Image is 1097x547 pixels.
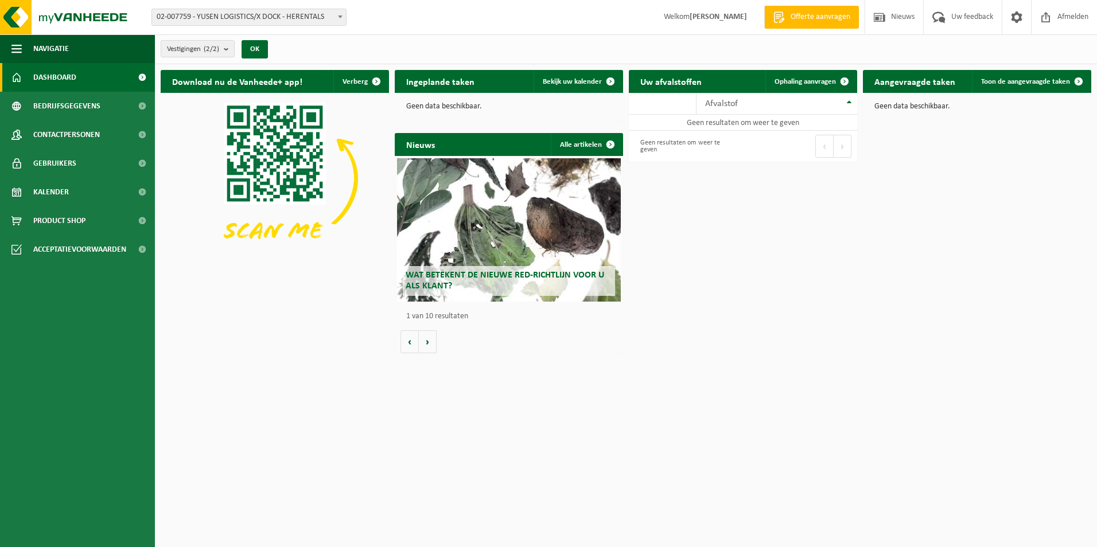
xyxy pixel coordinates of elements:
span: Acceptatievoorwaarden [33,235,126,264]
span: Kalender [33,178,69,206]
span: 02-007759 - YUSEN LOGISTICS/X DOCK - HERENTALS [151,9,347,26]
span: Bekijk uw kalender [543,78,602,85]
a: Ophaling aanvragen [765,70,856,93]
span: Vestigingen [167,41,219,58]
h2: Download nu de Vanheede+ app! [161,70,314,92]
a: Wat betekent de nieuwe RED-richtlijn voor u als klant? [397,158,621,302]
button: OK [242,40,268,58]
button: Verberg [333,70,388,93]
span: Ophaling aanvragen [775,78,836,85]
span: Afvalstof [705,99,738,108]
span: Wat betekent de nieuwe RED-richtlijn voor u als klant? [406,271,604,291]
button: Previous [815,135,834,158]
span: Product Shop [33,206,85,235]
h2: Ingeplande taken [395,70,486,92]
button: Next [834,135,851,158]
h2: Aangevraagde taken [863,70,967,92]
h2: Uw afvalstoffen [629,70,713,92]
button: Volgende [419,330,437,353]
img: Download de VHEPlus App [161,93,389,264]
span: Toon de aangevraagde taken [981,78,1070,85]
p: 1 van 10 resultaten [406,312,617,321]
span: Gebruikers [33,149,76,178]
a: Bekijk uw kalender [534,70,622,93]
a: Alle artikelen [551,133,622,156]
strong: [PERSON_NAME] [690,13,747,21]
a: Toon de aangevraagde taken [972,70,1090,93]
span: Verberg [343,78,368,85]
p: Geen data beschikbaar. [874,103,1080,111]
td: Geen resultaten om weer te geven [629,115,857,131]
div: Geen resultaten om weer te geven [635,134,737,159]
span: 02-007759 - YUSEN LOGISTICS/X DOCK - HERENTALS [152,9,346,25]
count: (2/2) [204,45,219,53]
span: Dashboard [33,63,76,92]
button: Vorige [400,330,419,353]
button: Vestigingen(2/2) [161,40,235,57]
h2: Nieuws [395,133,446,155]
span: Contactpersonen [33,120,100,149]
span: Bedrijfsgegevens [33,92,100,120]
span: Navigatie [33,34,69,63]
p: Geen data beschikbaar. [406,103,612,111]
a: Offerte aanvragen [764,6,859,29]
span: Offerte aanvragen [788,11,853,23]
